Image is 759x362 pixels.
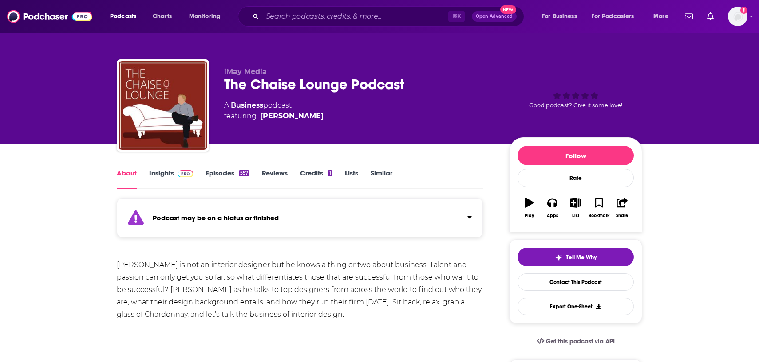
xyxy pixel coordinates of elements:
[728,7,747,26] button: Show profile menu
[104,9,148,23] button: open menu
[147,9,177,23] a: Charts
[536,9,588,23] button: open menu
[525,213,534,218] div: Play
[728,7,747,26] span: Logged in as tnewman2025
[704,9,717,24] a: Show notifications dropdown
[476,14,513,19] span: Open Advanced
[472,11,517,22] button: Open AdvancedNew
[566,254,597,261] span: Tell Me Why
[542,10,577,23] span: For Business
[518,192,541,224] button: Play
[616,213,628,218] div: Share
[500,5,516,14] span: New
[224,67,267,76] span: iMay Media
[572,213,579,218] div: List
[183,9,232,23] button: open menu
[117,259,483,321] div: [PERSON_NAME] is not an interior designer but he knows a thing or two about business. Talent and ...
[529,102,622,109] span: Good podcast? Give it some love!
[153,214,279,222] strong: Podcast may be on a hiatus or finished
[262,9,448,23] input: Search podcasts, credits, & more...
[518,298,634,315] button: Export One-Sheet
[592,10,634,23] span: For Podcasters
[7,8,92,25] img: Podchaser - Follow, Share and Rate Podcasts
[518,146,634,165] button: Follow
[728,7,747,26] img: User Profile
[681,9,696,24] a: Show notifications dropdown
[231,101,263,109] a: Business
[260,111,324,121] a: [PERSON_NAME]
[448,11,465,22] span: ⌘ K
[153,10,172,23] span: Charts
[345,169,358,189] a: Lists
[119,61,207,150] img: The Chaise Lounge Podcast
[564,192,587,224] button: List
[586,9,647,23] button: open menu
[541,192,564,224] button: Apps
[647,9,680,23] button: open menu
[653,10,668,23] span: More
[611,192,634,224] button: Share
[328,170,332,176] div: 1
[547,213,558,218] div: Apps
[300,169,332,189] a: Credits1
[518,248,634,266] button: tell me why sparkleTell Me Why
[246,6,533,27] div: Search podcasts, credits, & more...
[189,10,221,23] span: Monitoring
[110,10,136,23] span: Podcasts
[239,170,249,176] div: 557
[371,169,392,189] a: Similar
[262,169,288,189] a: Reviews
[530,331,622,352] a: Get this podcast via API
[518,273,634,291] a: Contact This Podcast
[224,100,324,121] div: A podcast
[546,338,615,345] span: Get this podcast via API
[178,170,193,177] img: Podchaser Pro
[509,67,642,122] div: Good podcast? Give it some love!
[589,213,609,218] div: Bookmark
[555,254,562,261] img: tell me why sparkle
[206,169,249,189] a: Episodes557
[740,7,747,14] svg: Add a profile image
[149,169,193,189] a: InsightsPodchaser Pro
[224,111,324,121] span: featuring
[518,169,634,187] div: Rate
[587,192,610,224] button: Bookmark
[117,169,137,189] a: About
[117,203,483,237] section: Click to expand status details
